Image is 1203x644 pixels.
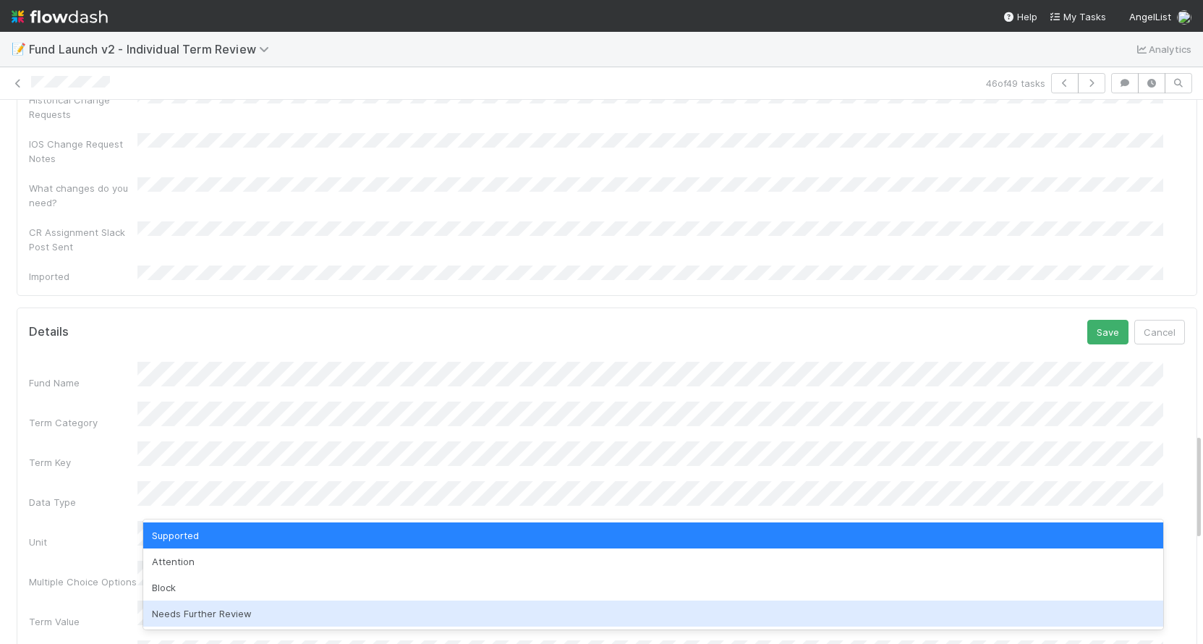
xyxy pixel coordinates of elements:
[29,614,137,629] div: Term Value
[143,575,1163,601] div: Block
[29,495,137,509] div: Data Type
[1129,11,1171,22] span: AngelList
[1049,9,1106,24] a: My Tasks
[29,137,137,166] div: IOS Change Request Notes
[143,601,1163,627] div: Needs Further Review
[1177,10,1191,25] img: avatar_ba22fd42-677f-4b89-aaa3-073be741e398.png
[29,42,276,56] span: Fund Launch v2 - Individual Term Review
[1049,11,1106,22] span: My Tasks
[1087,320,1128,344] button: Save
[12,43,26,55] span: 📝
[29,325,69,339] h5: Details
[29,93,137,122] div: Historical Change Requests
[29,575,137,589] div: Multiple Choice Options
[29,535,137,549] div: Unit
[1134,41,1191,58] a: Analytics
[29,455,137,470] div: Term Key
[1134,320,1185,344] button: Cancel
[29,225,137,254] div: CR Assignment Slack Post Sent
[29,415,137,430] div: Term Category
[12,4,108,29] img: logo-inverted-e16ddd16eac7371096b0.svg
[143,548,1163,575] div: Attention
[29,269,137,284] div: Imported
[29,181,137,210] div: What changes do you need?
[143,522,1163,548] div: Supported
[986,76,1045,90] span: 46 of 49 tasks
[1003,9,1037,24] div: Help
[29,376,137,390] div: Fund Name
